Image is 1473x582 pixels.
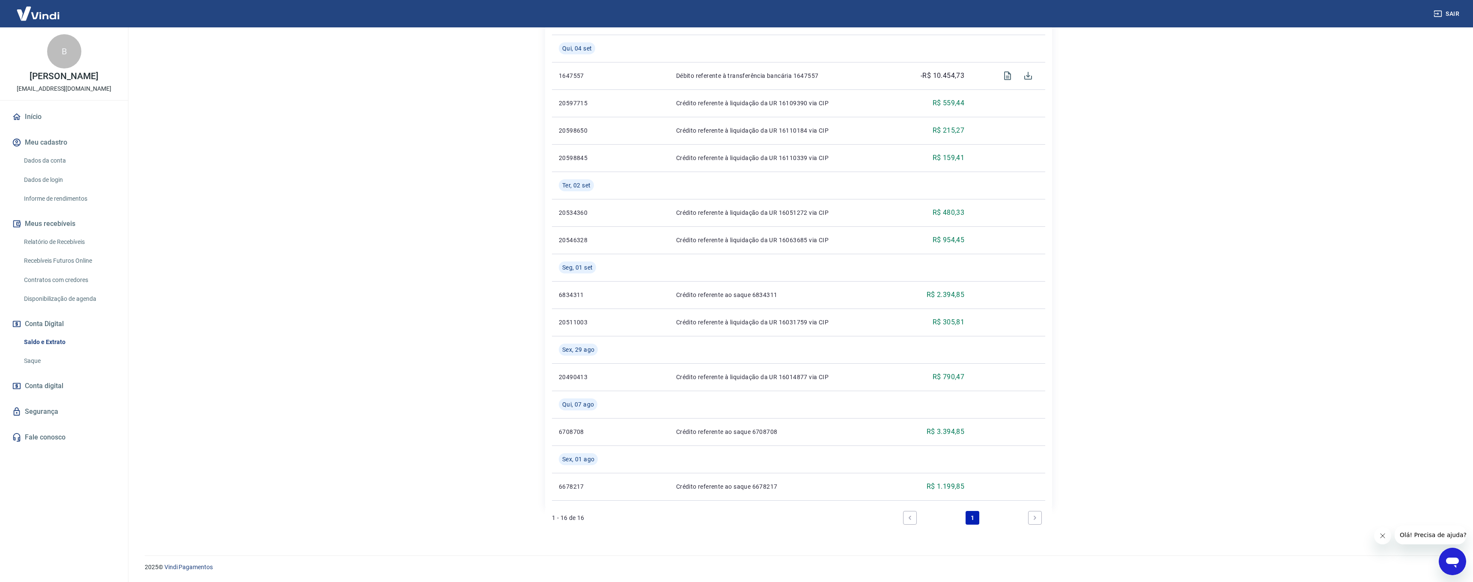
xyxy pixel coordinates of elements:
[676,373,887,381] p: Crédito referente à liquidação da UR 16014877 via CIP
[10,428,118,447] a: Fale conosco
[559,482,617,491] p: 6678217
[559,428,617,436] p: 6708708
[562,400,594,409] span: Qui, 07 ago
[559,154,617,162] p: 20598845
[933,235,965,245] p: R$ 954,45
[562,181,590,190] span: Ter, 02 set
[47,34,81,68] div: B
[676,236,887,244] p: Crédito referente à liquidação da UR 16063685 via CIP
[10,315,118,333] button: Conta Digital
[21,171,118,189] a: Dados de login
[10,377,118,395] a: Conta digital
[559,99,617,107] p: 20597715
[1028,511,1042,525] a: Next page
[676,428,887,436] p: Crédito referente ao saque 6708708
[21,152,118,169] a: Dados da conta
[933,208,965,218] p: R$ 480,33
[562,455,594,463] span: Sex, 01 ago
[676,154,887,162] p: Crédito referente à liquidação da UR 16110339 via CIP
[562,345,594,354] span: Sex, 29 ago
[966,511,979,525] a: Page 1 is your current page
[562,263,593,272] span: Seg, 01 set
[164,564,213,570] a: Vindi Pagamentos
[21,271,118,289] a: Contratos com credores
[933,98,965,108] p: R$ 559,44
[562,44,592,53] span: Qui, 04 set
[676,291,887,299] p: Crédito referente ao saque 6834311
[1018,65,1038,86] span: Download
[1374,527,1391,544] iframe: Fechar mensagem
[676,99,887,107] p: Crédito referente à liquidação da UR 16109390 via CIP
[30,72,98,81] p: [PERSON_NAME]
[10,214,118,233] button: Meus recebíveis
[25,380,63,392] span: Conta digital
[21,290,118,308] a: Disponibilização de agenda
[1395,526,1466,544] iframe: Mensagem da empresa
[927,427,964,437] p: R$ 3.394,85
[933,125,965,136] p: R$ 215,27
[10,107,118,126] a: Início
[559,126,617,135] p: 20598650
[676,71,887,80] p: Débito referente à transferência bancária 1647557
[21,252,118,270] a: Recebíveis Futuros Online
[933,317,965,327] p: R$ 305,81
[933,372,965,382] p: R$ 790,47
[559,71,617,80] p: 1647557
[21,190,118,208] a: Informe de rendimentos
[10,0,66,27] img: Vindi
[145,563,1452,572] p: 2025 ©
[903,511,917,525] a: Previous page
[927,290,964,300] p: R$ 2.394,85
[21,233,118,251] a: Relatório de Recebíveis
[21,333,118,351] a: Saldo e Extrato
[559,291,617,299] p: 6834311
[921,71,964,81] p: -R$ 10.454,73
[1432,6,1463,22] button: Sair
[10,133,118,152] button: Meu cadastro
[927,481,964,492] p: R$ 1.199,85
[1439,548,1466,575] iframe: Botão para abrir a janela de mensagens
[997,65,1018,86] span: Visualizar
[933,153,965,163] p: R$ 159,41
[676,482,887,491] p: Crédito referente ao saque 6678217
[21,352,118,370] a: Saque
[559,208,617,217] p: 20534360
[559,373,617,381] p: 20490413
[559,236,617,244] p: 20546328
[676,208,887,217] p: Crédito referente à liquidação da UR 16051272 via CIP
[17,84,111,93] p: [EMAIL_ADDRESS][DOMAIN_NAME]
[900,508,1045,528] ul: Pagination
[676,126,887,135] p: Crédito referente à liquidação da UR 16110184 via CIP
[676,318,887,327] p: Crédito referente à liquidação da UR 16031759 via CIP
[10,402,118,421] a: Segurança
[559,318,617,327] p: 20511003
[5,6,72,13] span: Olá! Precisa de ajuda?
[552,514,584,522] p: 1 - 16 de 16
